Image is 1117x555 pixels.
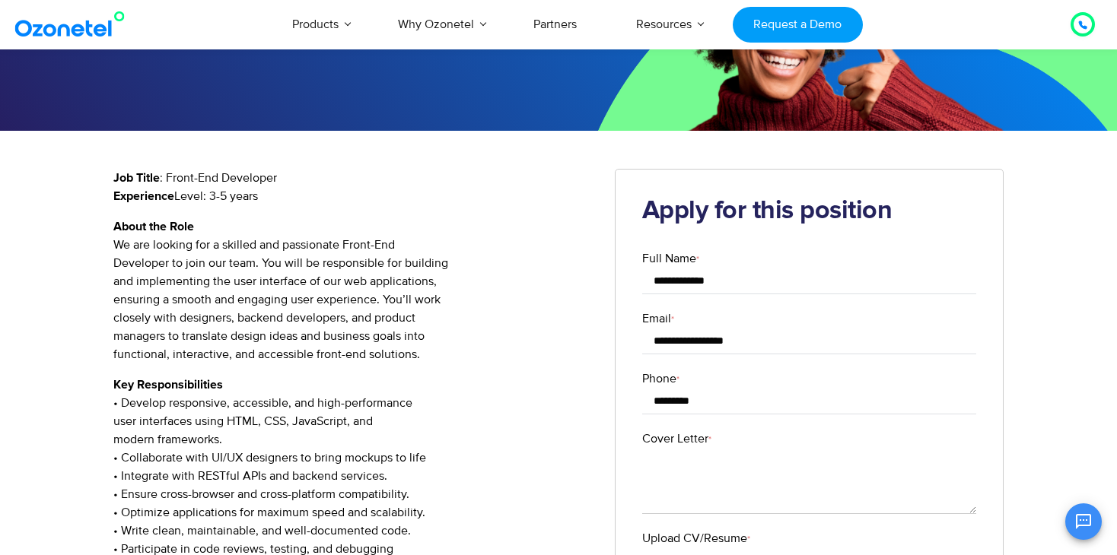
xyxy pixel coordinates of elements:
label: Email [642,309,977,328]
strong: About the Role [113,220,194,233]
a: Request a Demo [733,7,863,43]
label: Phone [642,369,977,388]
label: Cover Letter [642,430,977,448]
p: : Front-End Developer Level: 3-5 years [113,169,592,205]
strong: Job Title [113,172,160,184]
label: Full Name [642,249,977,268]
p: We are looking for a skilled and passionate Front-End Developer to join our team. You will be res... [113,217,592,363]
button: Open chat [1065,503,1102,540]
label: Upload CV/Resume [642,529,977,547]
strong: Experience [113,190,174,202]
strong: Key Responsibilities [113,379,223,391]
h2: Apply for this position [642,196,977,227]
